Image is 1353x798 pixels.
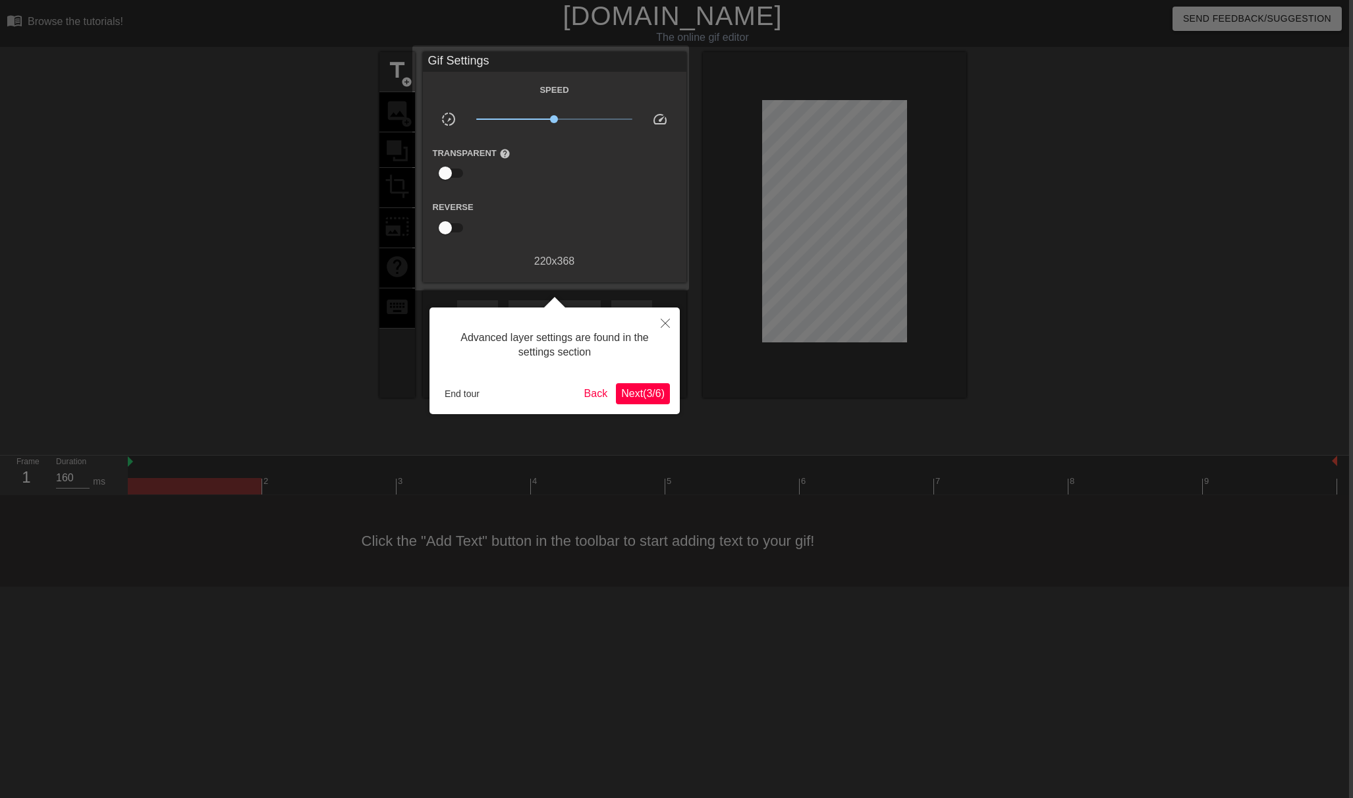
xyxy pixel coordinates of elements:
button: Close [651,307,680,338]
span: Next ( 3 / 6 ) [621,388,665,399]
button: End tour [439,384,485,404]
button: Next [616,383,670,404]
button: Back [579,383,613,404]
div: Advanced layer settings are found in the settings section [439,317,670,373]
